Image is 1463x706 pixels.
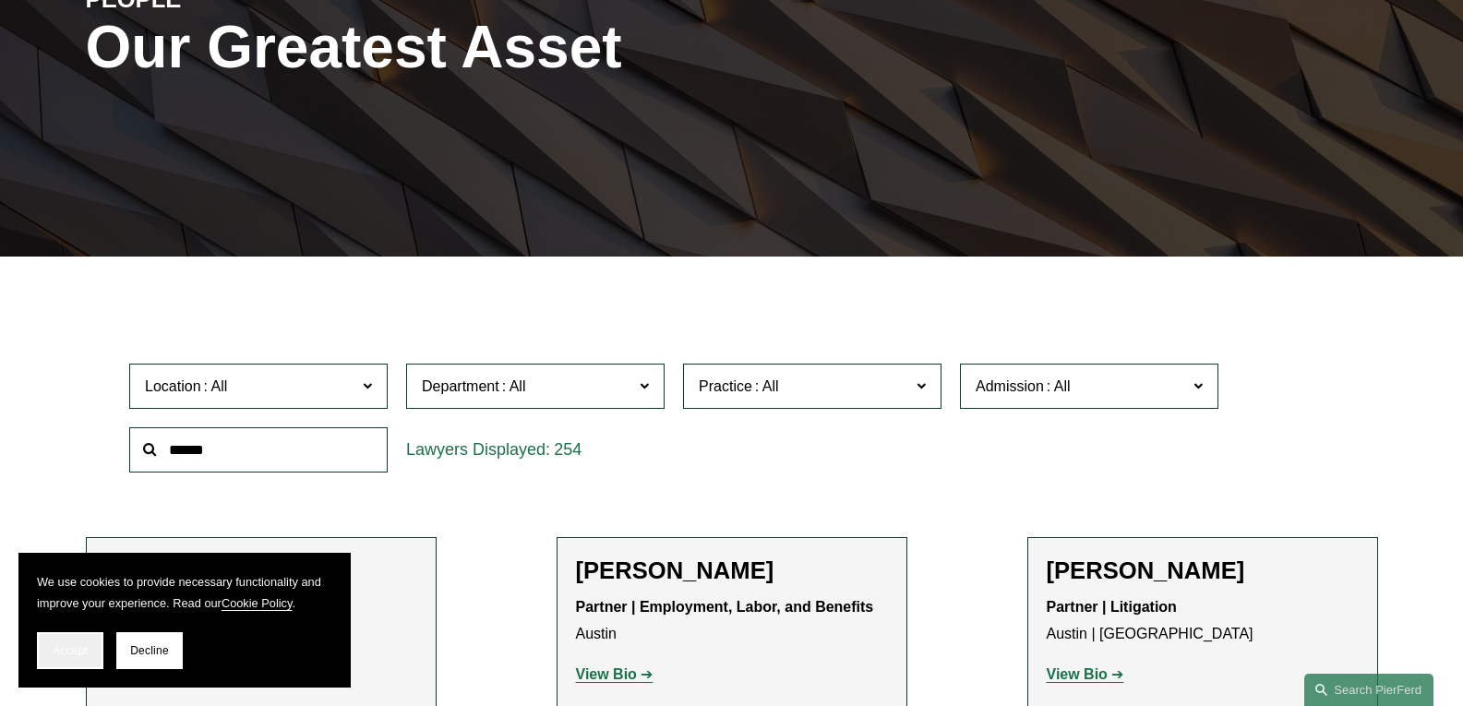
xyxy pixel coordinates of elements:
[976,378,1044,394] span: Admission
[116,632,183,669] button: Decline
[1047,599,1177,615] strong: Partner | Litigation
[130,644,169,657] span: Decline
[554,440,582,459] span: 254
[422,378,499,394] span: Department
[1047,666,1124,682] a: View Bio
[576,666,654,682] a: View Bio
[53,644,88,657] span: Accept
[576,556,888,585] h2: [PERSON_NAME]
[37,571,332,614] p: We use cookies to provide necessary functionality and improve your experience. Read our .
[86,14,947,81] h1: Our Greatest Asset
[699,378,752,394] span: Practice
[222,596,293,610] a: Cookie Policy
[576,599,874,615] strong: Partner | Employment, Labor, and Benefits
[1304,674,1433,706] a: Search this site
[1047,594,1359,648] p: Austin | [GEOGRAPHIC_DATA]
[145,378,201,394] span: Location
[576,594,888,648] p: Austin
[1047,556,1359,585] h2: [PERSON_NAME]
[576,666,637,682] strong: View Bio
[1047,666,1108,682] strong: View Bio
[37,632,103,669] button: Accept
[18,553,351,688] section: Cookie banner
